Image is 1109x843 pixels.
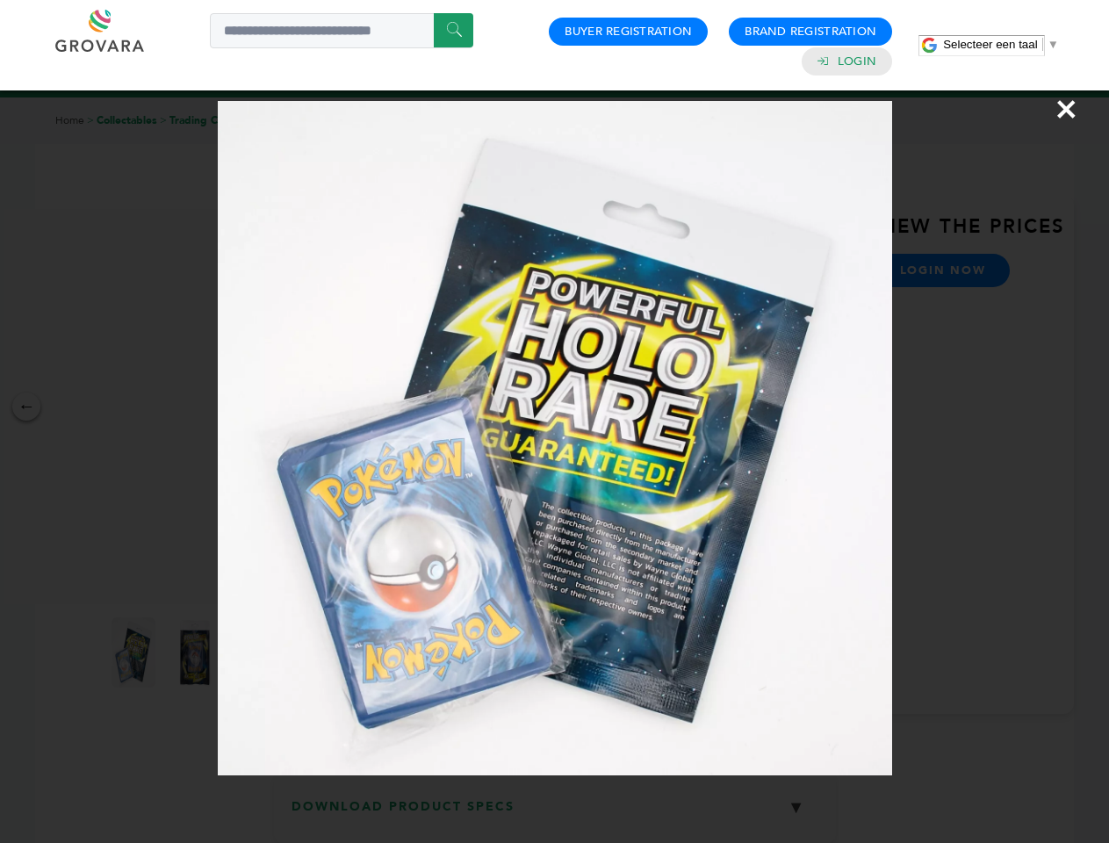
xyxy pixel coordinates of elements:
[943,38,1037,51] span: Selecteer een taal
[943,38,1059,51] a: Selecteer een taal​
[1042,38,1043,51] span: ​
[218,101,892,775] img: Image Preview
[1055,84,1078,133] span: ×
[565,24,692,40] a: Buyer Registration
[1048,38,1059,51] span: ▼
[745,24,876,40] a: Brand Registration
[838,54,876,69] a: Login
[210,13,473,48] input: Search a product or brand...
